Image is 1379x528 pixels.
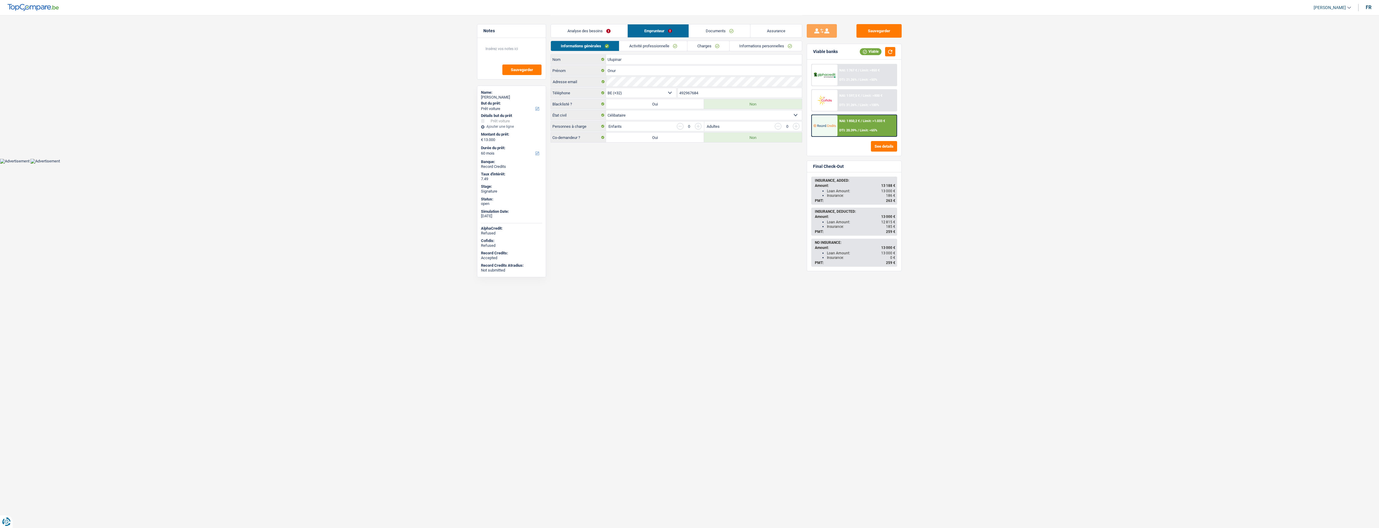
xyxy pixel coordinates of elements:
div: Record Credits [481,164,542,169]
div: Insurance: [827,193,895,198]
span: 13 188 € [881,184,895,188]
div: Cofidis: [481,238,542,243]
span: / [858,103,859,107]
div: Stage: [481,184,542,189]
div: Amount: [815,215,895,219]
span: Limit: >1.033 € [863,119,885,123]
div: open [481,201,542,206]
div: AlphaCredit: [481,226,542,231]
div: Insurance: [827,256,895,260]
div: Simulation Date: [481,209,542,214]
span: / [858,128,859,132]
label: Oui [606,99,704,109]
span: Sauvegarder [511,68,533,72]
div: Amount: [815,184,895,188]
label: Adultes [707,124,720,128]
label: But du prêt: [481,101,541,106]
label: État civil [551,110,606,120]
img: Record Credits [813,120,836,131]
div: Final Check-Out [813,164,844,169]
h5: Notes [483,28,540,33]
label: Enfants [608,124,622,128]
div: 7.49 [481,177,542,181]
span: € [481,137,483,142]
div: Accepted [481,256,542,260]
button: Sauvegarder [502,64,542,75]
span: 259 € [886,261,895,265]
div: INSURANCE, DEDUCTED: [815,209,895,214]
span: NAI: 1 850,2 € [839,119,860,123]
span: 13 000 € [881,246,895,250]
div: Loan Amount: [827,220,895,224]
label: Non [704,99,802,109]
div: NO INSURANCE: [815,240,895,245]
label: Nom [551,55,606,64]
div: Taux d'intérêt: [481,172,542,177]
div: Détails but du prêt [481,113,542,118]
span: Limit: >850 € [860,68,880,72]
div: 0 [784,124,790,128]
div: Insurance: [827,225,895,229]
span: NAI: 1 597,5 € [839,94,860,98]
span: DTI: 31.26% [839,103,857,107]
span: 263 € [886,199,895,203]
div: Loan Amount: [827,189,895,193]
div: [DATE] [481,214,542,218]
label: Personnes à charge [551,121,606,131]
div: Record Credits: [481,251,542,256]
a: Charges [687,41,729,51]
div: Status: [481,197,542,202]
div: PMT: [815,261,895,265]
a: Analyse des besoins [551,24,627,37]
a: [PERSON_NAME] [1309,3,1351,13]
label: Durée du prêt: [481,146,541,150]
div: PMT: [815,199,895,203]
span: 0 € [890,256,895,260]
span: [PERSON_NAME] [1314,5,1346,10]
div: Amount: [815,246,895,250]
span: 13 000 € [881,251,895,255]
span: 13 000 € [881,215,895,219]
div: INSURANCE, ADDED: [815,178,895,183]
div: Signature [481,189,542,194]
label: Téléphone [551,88,606,98]
div: Loan Amount: [827,251,895,255]
span: 185 € [886,225,895,229]
label: Blacklisté ? [551,99,606,109]
img: Cofidis [813,95,836,106]
label: Montant du prêt: [481,132,541,137]
button: See details [871,141,897,152]
div: Refused [481,243,542,248]
a: Informations personnelles [730,41,802,51]
span: Limit: >800 € [863,94,882,98]
a: Emprunteur [628,24,689,37]
span: 13 000 € [881,189,895,193]
span: Limit: <100% [860,103,879,107]
span: DTI: 21.26% [839,78,857,82]
input: 401020304 [678,88,802,98]
img: AlphaCredit [813,72,836,79]
span: Limit: <50% [860,78,877,82]
span: Limit: <65% [860,128,877,132]
img: Advertisement [30,159,60,164]
label: Co-demandeur ? [551,133,606,142]
div: Not submitted [481,268,542,273]
span: 259 € [886,230,895,234]
label: Adresse email [551,77,606,86]
div: Name: [481,90,542,95]
div: Viable banks [813,49,838,54]
div: PMT: [815,230,895,234]
label: Prénom [551,66,606,75]
a: Informations générales [551,41,619,51]
div: Refused [481,231,542,236]
span: / [861,119,862,123]
span: NAI: 1 767 € [839,68,857,72]
span: / [858,68,859,72]
a: Assurance [750,24,802,37]
div: Viable [860,48,881,55]
div: Record Credits Atradius: [481,263,542,268]
img: TopCompare Logo [8,4,59,11]
span: DTI: 20.39% [839,128,857,132]
span: 12 815 € [881,220,895,224]
span: / [861,94,862,98]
